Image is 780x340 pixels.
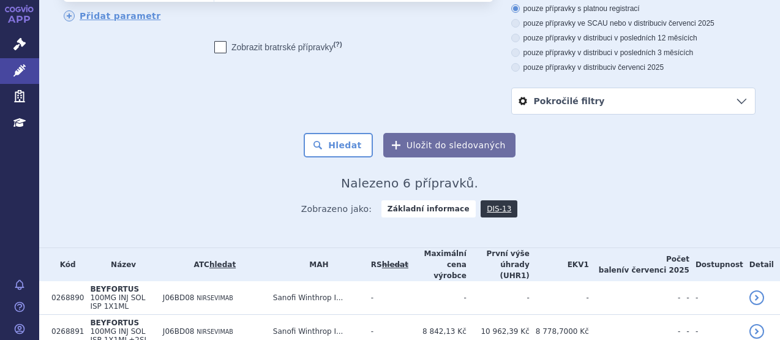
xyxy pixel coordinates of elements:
th: MAH [267,248,365,281]
td: - [680,281,689,315]
label: pouze přípravky ve SCAU nebo v distribuci [511,18,756,28]
td: - [589,281,681,315]
label: pouze přípravky v distribuci v posledních 12 měsících [511,33,756,43]
td: Sanofi Winthrop I... [267,281,365,315]
td: - [689,281,743,315]
th: Počet balení [589,248,689,281]
span: v červenci 2025 [663,19,714,28]
td: - [408,281,467,315]
span: NIRSEVIMAB [197,295,233,301]
a: vyhledávání neobsahuje žádnou platnou referenční skupinu [382,260,408,269]
th: První výše úhrady (UHR1) [467,248,530,281]
label: pouze přípravky v distribuci v posledních 3 měsících [511,48,756,58]
button: Hledat [304,133,373,157]
th: Maximální cena výrobce [408,248,467,281]
abbr: (?) [333,40,342,48]
span: Nalezeno 6 přípravků. [341,176,478,191]
td: - [530,281,589,315]
span: Zobrazeno jako: [301,200,372,217]
span: BEYFORTUS [90,285,139,293]
a: Pokročilé filtry [512,88,755,114]
span: v červenci 2025 [612,63,664,72]
strong: Základní informace [381,200,476,217]
span: v červenci 2025 [624,266,689,274]
label: pouze přípravky s platnou registrací [511,4,756,13]
label: pouze přípravky v distribuci [511,62,756,72]
th: Kód [45,248,84,281]
td: - [365,281,408,315]
del: hledat [382,260,408,269]
th: Dostupnost [689,248,743,281]
span: BEYFORTUS [90,319,139,327]
th: ATC [157,248,267,281]
th: Název [84,248,156,281]
span: 100MG INJ SOL ISP 1X1ML [90,293,145,311]
a: detail [749,324,764,339]
td: 0268890 [45,281,84,315]
td: - [467,281,530,315]
a: detail [749,290,764,305]
span: J06BD08 [163,293,195,302]
a: Přidat parametr [64,10,161,21]
th: RS [365,248,408,281]
label: Zobrazit bratrské přípravky [214,41,342,53]
span: NIRSEVIMAB [197,328,233,335]
a: DIS-13 [481,200,517,217]
th: EKV1 [530,248,589,281]
th: Detail [743,248,780,281]
a: hledat [209,260,236,269]
button: Uložit do sledovaných [383,133,516,157]
span: J06BD08 [163,327,195,336]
